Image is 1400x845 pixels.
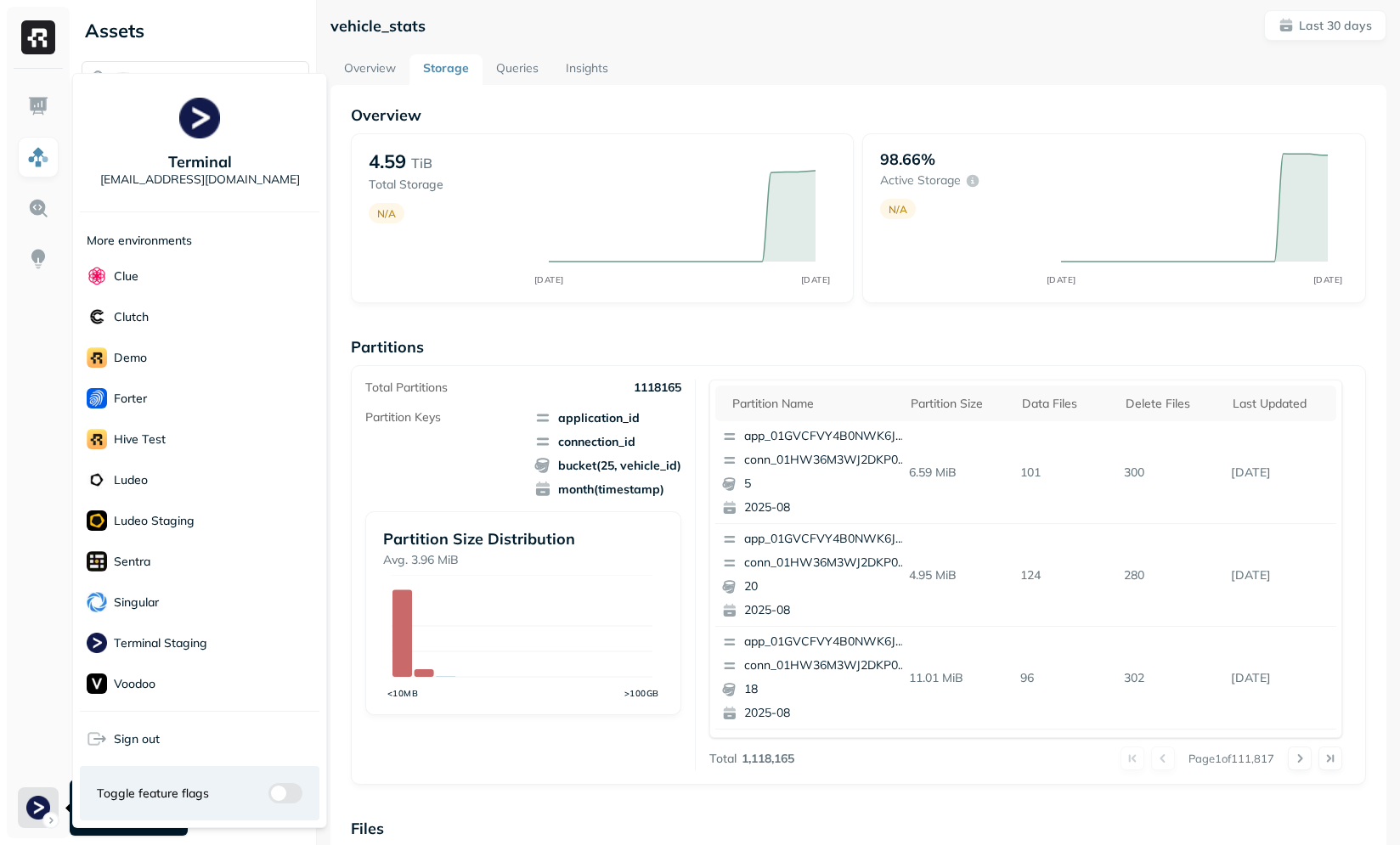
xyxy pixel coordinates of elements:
p: More environments [87,233,192,249]
img: Hive Test [87,429,107,449]
img: Voodoo [87,673,107,694]
img: Ludeo [87,470,107,490]
img: demo [87,347,107,368]
span: Toggle feature flags [97,786,209,802]
img: Forter [87,388,107,408]
p: Terminal Staging [114,635,207,651]
p: Terminal [168,152,232,172]
p: Sentra [114,554,150,570]
p: Voodoo [114,676,155,692]
img: Clutch [87,307,107,327]
p: [EMAIL_ADDRESS][DOMAIN_NAME] [100,172,300,188]
img: Sentra [87,551,107,572]
p: Clutch [114,309,149,325]
p: Hive Test [114,431,166,448]
img: Singular [87,592,107,612]
p: Forter [114,391,147,407]
p: Ludeo Staging [114,513,195,529]
img: Terminal Staging [87,633,107,653]
p: Singular [114,594,159,611]
p: demo [114,350,147,366]
span: Sign out [114,731,160,747]
img: Clue [87,266,107,286]
img: Terminal [179,98,220,138]
img: Ludeo Staging [87,510,107,531]
p: Ludeo [114,472,148,488]
p: Clue [114,268,138,284]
